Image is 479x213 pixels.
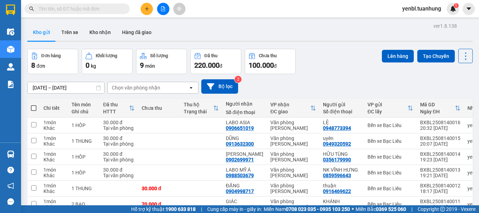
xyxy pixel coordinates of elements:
div: 19:23 [DATE] [420,157,460,162]
div: 0904998717 [226,188,254,194]
span: file-add [161,6,166,11]
div: Tại văn phòng [103,173,135,178]
div: 1 món [43,183,65,188]
div: 70.000 đ [142,201,177,207]
div: LABO ASIA [226,120,263,125]
img: warehouse-icon [7,63,14,71]
input: Select a date range. [28,82,104,93]
button: plus [141,3,153,15]
div: Số điện thoại [323,109,360,114]
button: file-add [157,3,169,15]
sup: 1 [454,3,459,8]
button: Trên xe [56,24,84,41]
input: Tìm tên, số ĐT hoặc mã đơn [39,5,121,13]
div: DŨNG [226,135,263,141]
div: Bến xe Bạc Liêu [367,138,413,144]
span: 220.000 [194,61,220,69]
div: 0949320592 [323,141,351,147]
div: thuận [323,183,360,188]
div: VP nhận [270,102,310,107]
span: 8 [31,61,35,69]
img: warehouse-icon [7,151,14,158]
img: icon-new-feature [450,6,456,12]
span: Miền Bắc [356,205,406,213]
div: ĐC giao [270,109,310,114]
div: 1 HÔP [72,154,96,160]
span: Cung cấp máy in - giấy in: [207,205,262,213]
div: 20:07 [DATE] [420,141,460,147]
div: BXBL2508140011 [420,199,460,204]
div: 1 món [43,120,65,125]
div: Khối lượng [96,53,117,58]
div: Trạng thái [184,109,213,114]
div: Ghi chú [72,109,96,114]
div: Tại văn phòng [103,141,135,147]
div: Khác [43,141,65,147]
div: Ngày ĐH [420,109,455,114]
span: đ [220,63,222,69]
div: 30.000 đ [103,120,135,125]
div: uyên [323,135,360,141]
strong: 1900 633 818 [166,206,196,212]
div: 30.000 đ [103,167,135,173]
span: message [7,198,14,205]
div: HỮU TÙNG [323,151,360,157]
div: 0906651019 [226,125,254,131]
div: Chưa thu [142,105,177,111]
div: Văn phòng [PERSON_NAME] [270,183,316,194]
div: 1 món [43,199,65,204]
button: Khối lượng0kg [82,49,133,74]
button: aim [173,3,185,15]
div: 19:21 [DATE] [420,173,460,178]
div: Tên món [72,102,96,107]
button: Đã thu220.000đ [190,49,241,74]
div: BXBL2508140016 [420,120,460,125]
div: Đã thu [204,53,217,58]
span: caret-down [466,6,472,12]
button: Kho nhận [84,24,116,41]
span: đơn [36,63,45,69]
div: 2 BAO [72,201,96,207]
div: Bến xe Bạc Liêu [367,186,413,191]
span: yenbl.tuanhung [397,4,447,13]
span: món [145,63,155,69]
button: Kho gửi [27,24,56,41]
span: 9 [140,61,144,69]
div: BXBL2508140014 [420,151,460,157]
div: 30.000 đ [142,186,177,191]
div: 0859596643 [323,173,351,178]
div: Đơn hàng [41,53,61,58]
span: copyright [440,207,445,212]
div: Bến xe Bạc Liêu [367,154,413,160]
div: Đã thu [103,102,129,107]
button: Đơn hàng8đơn [27,49,78,74]
th: Toggle SortBy [180,99,222,118]
div: Khác [43,204,65,210]
div: 0948773394 [323,125,351,131]
div: ver 1.8.138 [433,22,457,30]
div: 0988110155 [323,204,351,210]
div: LỆ [323,120,360,125]
div: VP gửi [367,102,407,107]
svg: open [188,85,194,91]
div: Văn phòng [PERSON_NAME] [270,135,316,147]
div: Thu hộ [184,102,213,107]
img: logo-vxr [6,5,15,15]
div: 17:54 [DATE] [420,204,460,210]
div: Người gửi [323,102,360,107]
div: Bến xe Bạc Liêu [367,122,413,128]
div: BXBL2508140015 [420,135,460,141]
span: ⚪️ [352,208,354,211]
button: Chưa thu100.000đ [245,49,296,74]
button: Số lượng9món [136,49,187,74]
div: BXBL2508140013 [420,167,460,173]
div: 1 THUNG [72,186,96,191]
div: Khác [43,173,65,178]
strong: 0369 525 060 [376,206,406,212]
th: Toggle SortBy [417,99,464,118]
div: LƯU ĐỨC [226,151,263,157]
div: 30.000 đ [103,135,135,141]
span: Miền Nam [264,205,350,213]
div: NK VĨNH HƯNG [323,167,360,173]
div: 0909663035 [226,204,254,210]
